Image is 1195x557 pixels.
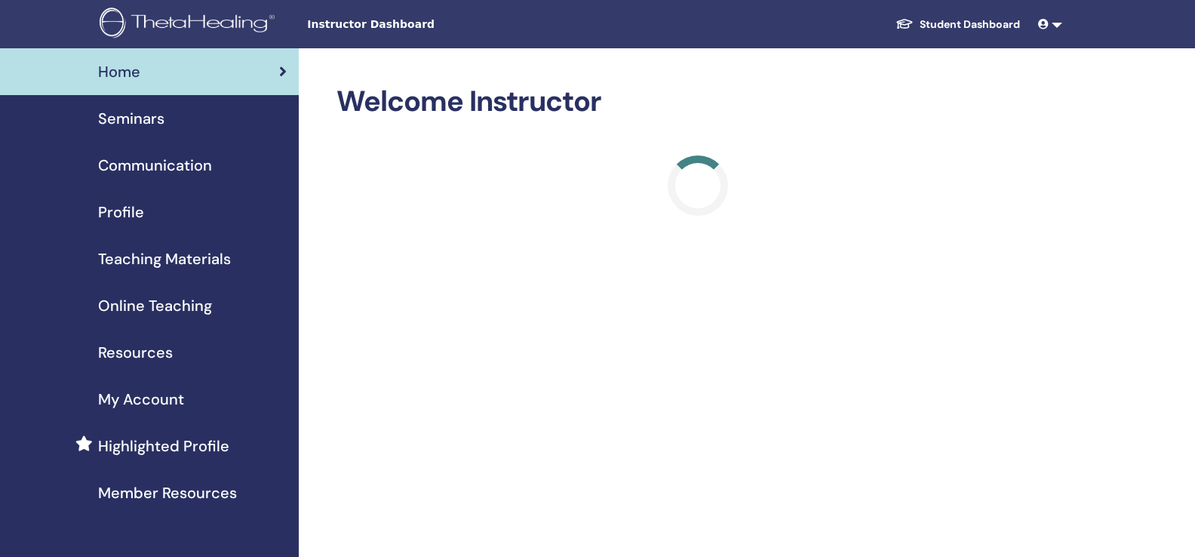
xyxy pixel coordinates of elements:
[98,388,184,411] span: My Account
[98,435,229,457] span: Highlighted Profile
[98,201,144,223] span: Profile
[98,482,237,504] span: Member Resources
[895,17,914,30] img: graduation-cap-white.svg
[98,154,212,177] span: Communication
[98,248,231,270] span: Teaching Materials
[98,341,173,364] span: Resources
[336,85,1059,119] h2: Welcome Instructor
[98,294,212,317] span: Online Teaching
[307,17,533,32] span: Instructor Dashboard
[98,60,140,83] span: Home
[98,107,164,130] span: Seminars
[100,8,280,42] img: logo.png
[883,11,1032,38] a: Student Dashboard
